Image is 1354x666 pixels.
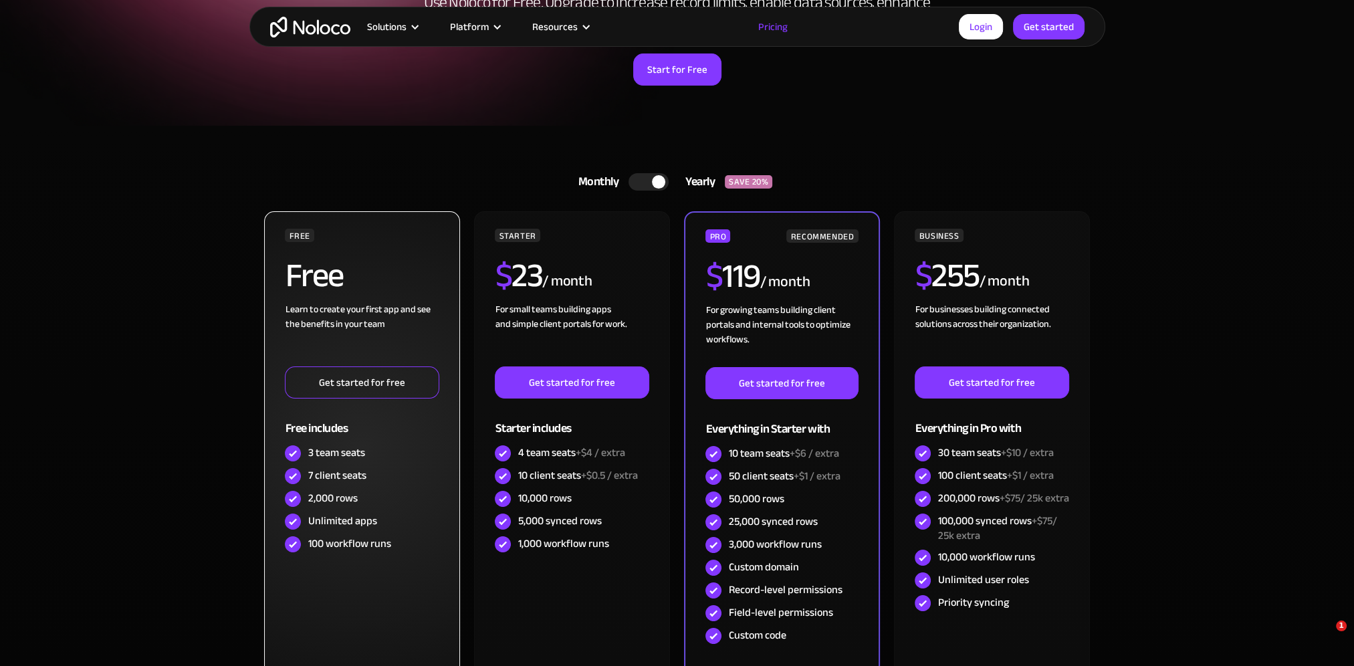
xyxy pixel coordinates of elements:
[308,445,364,460] div: 3 team seats
[367,18,407,35] div: Solutions
[728,605,832,620] div: Field-level permissions
[999,488,1068,508] span: +$75/ 25k extra
[728,469,840,483] div: 50 client seats
[915,244,931,307] span: $
[728,628,786,643] div: Custom code
[937,511,1056,546] span: +$75/ 25k extra
[270,17,350,37] a: home
[959,14,1003,39] a: Login
[1006,465,1053,485] span: +$1 / extra
[728,537,821,552] div: 3,000 workflow runs
[760,271,810,293] div: / month
[979,271,1029,292] div: / month
[705,259,760,293] h2: 119
[308,536,390,551] div: 100 workflow runs
[518,491,571,506] div: 10,000 rows
[495,302,649,366] div: For small teams building apps and simple client portals for work. ‍
[562,172,629,192] div: Monthly
[789,443,838,463] span: +$6 / extra
[1336,621,1347,631] span: 1
[728,514,817,529] div: 25,000 synced rows
[285,366,439,399] a: Get started for free
[705,367,858,399] a: Get started for free
[742,18,804,35] a: Pricing
[937,572,1028,587] div: Unlimited user roles
[495,259,542,292] h2: 23
[937,595,1008,610] div: Priority syncing
[728,582,842,597] div: Record-level permissions
[575,443,625,463] span: +$4 / extra
[308,491,357,506] div: 2,000 rows
[937,491,1068,506] div: 200,000 rows
[728,560,798,574] div: Custom domain
[728,491,784,506] div: 50,000 rows
[495,366,649,399] a: Get started for free
[518,445,625,460] div: 4 team seats
[633,53,721,86] a: Start for Free
[350,18,433,35] div: Solutions
[705,229,730,243] div: PRO
[285,399,439,442] div: Free includes
[937,445,1053,460] div: 30 team seats
[518,536,608,551] div: 1,000 workflow runs
[285,259,343,292] h2: Free
[516,18,604,35] div: Resources
[937,468,1053,483] div: 100 client seats
[915,366,1068,399] a: Get started for free
[1000,443,1053,463] span: +$10 / extra
[705,399,858,443] div: Everything in Starter with
[793,466,840,486] span: +$1 / extra
[285,229,314,242] div: FREE
[915,259,979,292] h2: 255
[669,172,725,192] div: Yearly
[786,229,858,243] div: RECOMMENDED
[915,399,1068,442] div: Everything in Pro with
[1087,536,1354,630] iframe: Intercom notifications message
[1013,14,1085,39] a: Get started
[542,271,592,292] div: / month
[725,175,772,189] div: SAVE 20%
[495,244,512,307] span: $
[495,399,649,442] div: Starter includes
[308,514,376,528] div: Unlimited apps
[285,302,439,366] div: Learn to create your first app and see the benefits in your team ‍
[705,245,722,308] span: $
[495,229,540,242] div: STARTER
[915,229,963,242] div: BUSINESS
[915,302,1068,366] div: For businesses building connected solutions across their organization. ‍
[1309,621,1341,653] iframe: Intercom live chat
[580,465,637,485] span: +$0.5 / extra
[705,303,858,367] div: For growing teams building client portals and internal tools to optimize workflows.
[450,18,489,35] div: Platform
[937,514,1068,543] div: 100,000 synced rows
[518,468,637,483] div: 10 client seats
[728,446,838,461] div: 10 team seats
[937,550,1034,564] div: 10,000 workflow runs
[518,514,601,528] div: 5,000 synced rows
[308,468,366,483] div: 7 client seats
[532,18,578,35] div: Resources
[433,18,516,35] div: Platform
